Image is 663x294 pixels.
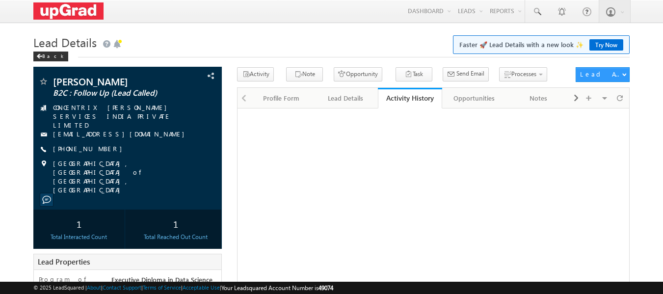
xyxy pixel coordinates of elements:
a: About [87,284,101,291]
button: Lead Actions [576,67,630,82]
button: Task [396,67,432,81]
span: Lead Properties [38,257,90,267]
div: Profile Form [257,92,305,104]
a: Activity History [378,88,442,108]
a: Back [33,51,73,59]
div: Notes [514,92,562,104]
span: Processes [511,70,536,78]
button: Opportunity [334,67,382,81]
a: Acceptable Use [183,284,220,291]
span: [PERSON_NAME] [53,77,169,86]
button: Activity [237,67,274,81]
div: 1 [133,214,219,233]
span: Send Email [456,69,484,78]
a: Contact Support [103,284,141,291]
a: [PHONE_NUMBER] [53,144,127,153]
a: Terms of Service [143,284,181,291]
div: Back [33,52,68,61]
button: Processes [499,67,547,81]
div: 1 [36,214,122,233]
span: Faster 🚀 Lead Details with a new look ✨ [459,40,623,50]
span: B2C : Follow Up (Lead Called) [53,88,169,98]
div: Total Reached Out Count [133,233,219,241]
div: Activity History [385,93,435,103]
div: Opportunities [450,92,498,104]
button: Note [286,67,323,81]
div: Lead Details [321,92,369,104]
a: Notes [506,88,571,108]
span: Your Leadsquared Account Number is [221,284,333,292]
a: [EMAIL_ADDRESS][DOMAIN_NAME] [53,130,189,138]
span: Lead Details [33,34,97,50]
span: CONCENTRIX [PERSON_NAME] SERVICES INDIA PRIVATE LIMITED [53,103,205,130]
span: [GEOGRAPHIC_DATA], [GEOGRAPHIC_DATA] of [GEOGRAPHIC_DATA], [GEOGRAPHIC_DATA] [53,159,205,194]
span: 49074 [318,284,333,292]
a: Opportunities [442,88,506,108]
img: Custom Logo [33,2,104,20]
div: Total Interacted Count [36,233,122,241]
div: Lead Actions [580,70,622,79]
button: Send Email [443,67,489,81]
a: Profile Form [249,88,314,108]
a: Lead Details [314,88,378,108]
a: Try Now [589,39,623,51]
span: © 2025 LeadSquared | | | | | [33,283,333,293]
label: Program of Interest [39,275,102,293]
